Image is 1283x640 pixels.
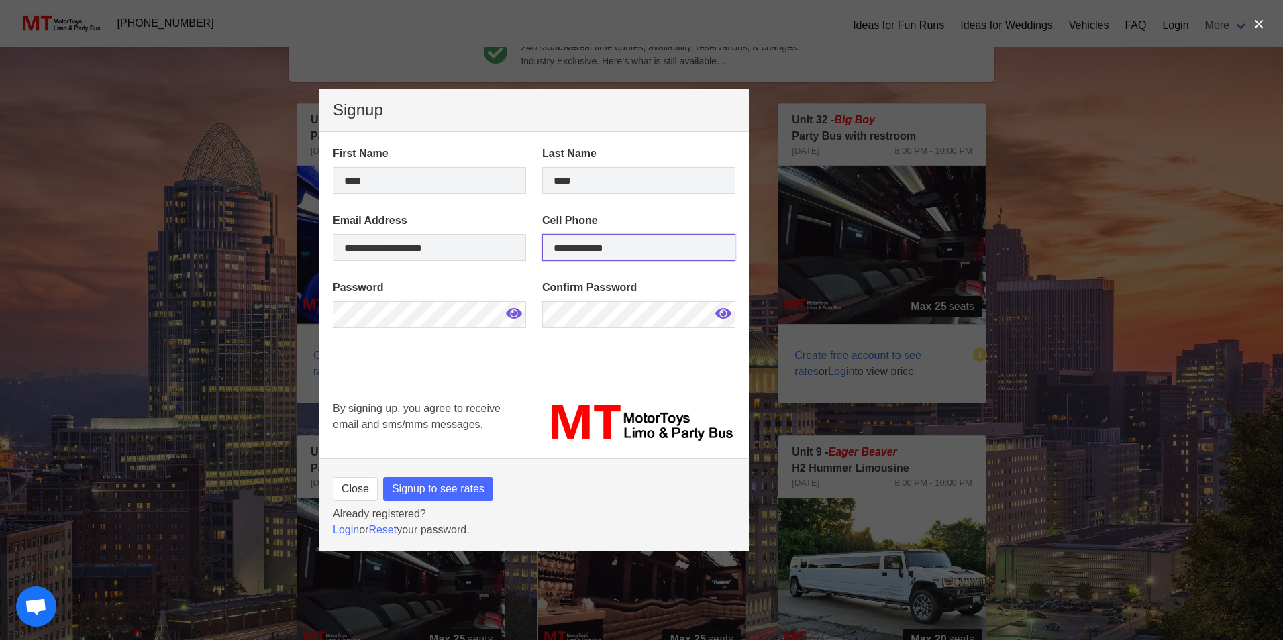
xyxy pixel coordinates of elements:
[333,506,735,522] p: Already registered?
[333,102,735,118] p: Signup
[392,481,484,497] span: Signup to see rates
[333,477,378,501] button: Close
[325,392,534,453] div: By signing up, you agree to receive email and sms/mms messages.
[383,477,493,501] button: Signup to see rates
[333,524,359,535] a: Login
[542,213,735,229] label: Cell Phone
[333,146,526,162] label: First Name
[333,280,526,296] label: Password
[333,522,735,538] p: or your password.
[368,524,397,535] a: Reset
[16,586,56,627] a: Open chat
[542,146,735,162] label: Last Name
[333,347,537,447] iframe: reCAPTCHA
[542,401,735,445] img: MT_logo_name.png
[333,213,526,229] label: Email Address
[542,280,735,296] label: Confirm Password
